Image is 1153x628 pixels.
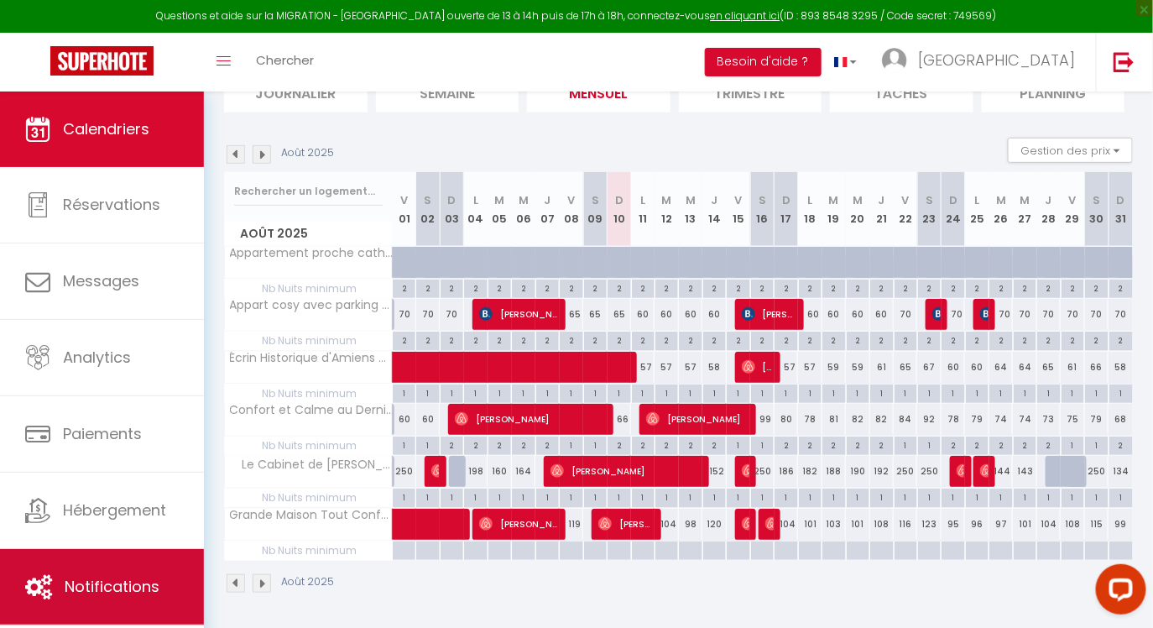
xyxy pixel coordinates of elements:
[932,298,940,330] span: [PERSON_NAME]
[464,172,488,247] th: 04
[822,385,845,400] div: 1
[742,351,773,383] span: [PERSON_NAME]
[1037,299,1061,330] div: 70
[1109,332,1133,348] div: 2
[965,172,989,247] th: 25
[703,437,726,453] div: 2
[1061,299,1084,330] div: 70
[488,172,511,247] th: 05
[989,332,1012,348] div: 2
[225,437,392,455] span: Nb Nuits minimum
[234,176,383,207] input: Rechercher un logement...
[727,437,749,453] div: 1
[847,280,869,296] div: 2
[536,385,559,400] div: 1
[742,455,749,487] span: [PERSON_NAME]
[847,332,869,348] div: 2
[870,280,893,296] div: 2
[727,172,750,247] th: 15
[560,172,583,247] th: 08
[711,8,780,23] a: en cliquant ici
[631,299,655,330] div: 60
[608,172,631,247] th: 10
[846,404,869,435] div: 82
[393,280,415,296] div: 2
[655,280,678,296] div: 2
[464,437,487,453] div: 2
[847,437,869,453] div: 2
[1114,51,1135,72] img: logout
[679,71,822,113] li: Trimestre
[615,192,623,208] abbr: D
[1014,332,1036,348] div: 2
[822,172,846,247] th: 19
[225,385,392,403] span: Nb Nuits minimum
[1020,192,1030,208] abbr: M
[712,192,718,208] abbr: J
[512,437,535,453] div: 2
[63,423,142,444] span: Paiements
[942,172,965,247] th: 24
[464,332,487,348] div: 2
[662,192,672,208] abbr: M
[519,192,529,208] abbr: M
[464,385,487,400] div: 1
[798,352,822,383] div: 57
[640,192,645,208] abbr: L
[227,299,395,311] span: Appart cosy avec parking et vue panoramique!
[1085,352,1109,383] div: 66
[65,576,159,597] span: Notifications
[416,172,440,247] th: 02
[1014,437,1036,453] div: 2
[798,299,822,330] div: 60
[50,46,154,76] img: Super Booking
[544,192,550,208] abbr: J
[441,332,463,348] div: 2
[917,352,941,383] div: 67
[495,192,505,208] abbr: M
[822,352,846,383] div: 59
[966,385,989,400] div: 1
[975,192,980,208] abbr: L
[281,145,334,161] p: Août 2025
[393,172,416,247] th: 01
[567,192,575,208] abbr: V
[256,51,314,69] span: Chercher
[870,404,894,435] div: 82
[735,192,743,208] abbr: V
[750,404,774,435] div: 99
[584,280,607,296] div: 2
[918,50,1075,71] span: [GEOGRAPHIC_DATA]
[830,71,973,113] li: Tâches
[536,437,559,453] div: 2
[759,192,766,208] abbr: S
[846,352,869,383] div: 59
[902,192,910,208] abbr: V
[895,280,917,296] div: 2
[1037,280,1060,296] div: 2
[425,192,432,208] abbr: S
[965,352,989,383] div: 60
[393,456,416,487] div: 250
[918,332,941,348] div: 2
[989,385,1012,400] div: 1
[949,192,957,208] abbr: D
[1109,385,1133,400] div: 1
[1117,192,1125,208] abbr: D
[393,437,415,453] div: 1
[488,332,511,348] div: 2
[1085,299,1109,330] div: 70
[1037,352,1061,383] div: 65
[243,33,326,92] a: Chercher
[870,352,894,383] div: 61
[1085,385,1108,400] div: 1
[1093,192,1100,208] abbr: S
[775,280,797,296] div: 2
[679,172,702,247] th: 13
[742,508,749,540] span: [PERSON_NAME]
[870,437,893,453] div: 2
[679,437,702,453] div: 2
[448,192,457,208] abbr: D
[1109,299,1133,330] div: 70
[751,437,774,453] div: 1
